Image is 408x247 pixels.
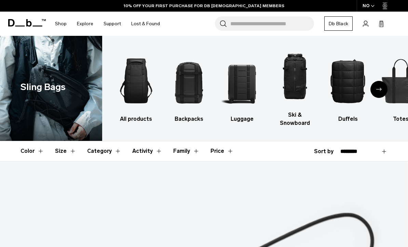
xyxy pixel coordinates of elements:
button: Toggle Filter [132,141,162,161]
h3: Luggage [221,115,262,123]
h3: All products [116,115,157,123]
a: Explore [77,12,93,36]
a: Db Ski & Snowboard [274,46,315,127]
img: Db [327,50,368,112]
button: Toggle Filter [87,141,121,161]
li: 4 / 10 [274,46,315,127]
a: Db Duffels [327,50,368,123]
a: Db Luggage [221,50,262,123]
li: 1 / 10 [116,50,157,123]
li: 3 / 10 [221,50,262,123]
div: Next slide [370,81,387,98]
button: Toggle Price [210,141,234,161]
button: Toggle Filter [55,141,76,161]
img: Db [274,46,315,107]
nav: Main Navigation [50,12,165,36]
li: 5 / 10 [327,50,368,123]
button: Toggle Filter [21,141,44,161]
h3: Ski & Snowboard [274,111,315,127]
a: Shop [55,12,67,36]
a: Support [104,12,121,36]
a: Db Backpacks [168,50,209,123]
li: 2 / 10 [168,50,209,123]
a: Db Black [324,16,353,31]
h3: Duffels [327,115,368,123]
img: Db [116,50,157,112]
button: Toggle Filter [173,141,200,161]
a: 10% OFF YOUR FIRST PURCHASE FOR DB [DEMOGRAPHIC_DATA] MEMBERS [124,3,284,9]
a: Db All products [116,50,157,123]
img: Db [168,50,209,112]
img: Db [221,50,262,112]
h1: Sling Bags [21,80,66,94]
a: Lost & Found [131,12,160,36]
h3: Backpacks [168,115,209,123]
